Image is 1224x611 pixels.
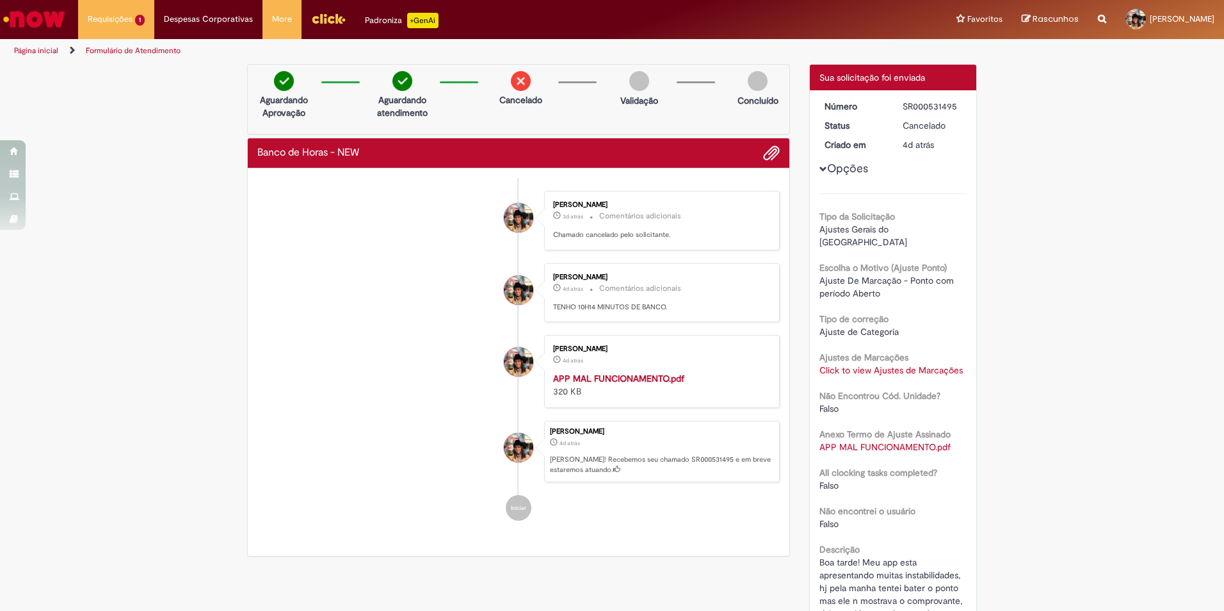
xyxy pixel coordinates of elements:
img: check-circle-green.png [274,71,294,91]
b: Descrição [819,544,860,555]
p: Cancelado [499,94,542,106]
dt: Número [815,100,894,113]
div: [PERSON_NAME] [553,273,766,281]
span: 1 [135,15,145,26]
p: +GenAi [407,13,439,28]
time: 25/08/2025 16:39:29 [563,357,583,364]
img: click_logo_yellow_360x200.png [311,9,346,28]
div: [PERSON_NAME] [553,345,766,353]
dt: Criado em [815,138,894,151]
img: img-circle-grey.png [629,71,649,91]
div: Bianca Sancho Da Silva Cosme [504,347,533,377]
div: Bianca Sancho Da Silva Cosme [504,433,533,462]
b: Tipo da Solicitação [819,211,895,222]
b: Não Encontrou Cód. Unidade? [819,390,940,402]
a: Download de APP MAL FUNCIONAMENTO.pdf [819,441,951,453]
a: Formulário de Atendimento [86,45,181,56]
b: Não encontrei o usuário [819,505,915,517]
b: Anexo Termo de Ajuste Assinado [819,428,951,440]
span: Falso [819,403,839,414]
span: 4d atrás [903,139,934,151]
a: APP MAL FUNCIONAMENTO.pdf [553,373,684,384]
a: Rascunhos [1022,13,1079,26]
div: Padroniza [365,13,439,28]
span: 4d atrás [563,285,583,293]
b: Ajustes de Marcações [819,352,908,363]
b: Escolha o Motivo (Ajuste Ponto) [819,262,947,273]
p: Validação [620,94,658,107]
img: check-circle-green.png [392,71,412,91]
span: Favoritos [967,13,1003,26]
time: 25/08/2025 16:42:22 [563,285,583,293]
li: Bianca Sancho Da Silva Cosme [257,421,780,482]
small: Comentários adicionais [599,211,681,222]
dt: Status [815,119,894,132]
h2: Banco de Horas - NEW Histórico de tíquete [257,147,359,159]
span: Falso [819,518,839,530]
a: Página inicial [14,45,58,56]
div: SR000531495 [903,100,962,113]
span: Ajustes Gerais do [GEOGRAPHIC_DATA] [819,224,907,248]
div: 25/08/2025 16:39:57 [903,138,962,151]
span: 3d atrás [563,213,583,220]
span: 4d atrás [563,357,583,364]
span: Despesas Corporativas [164,13,253,26]
b: All clocking tasks completed? [819,467,937,478]
time: 25/08/2025 16:39:57 [903,139,934,151]
time: 25/08/2025 16:39:57 [560,439,580,447]
p: Aguardando Aprovação [253,94,315,119]
img: remove.png [511,71,531,91]
div: Cancelado [903,119,962,132]
div: [PERSON_NAME] [550,428,773,436]
span: [PERSON_NAME] [1150,13,1214,24]
p: Aguardando atendimento [371,94,433,119]
span: Ajuste De Marcação - Ponto com período Aberto [819,275,956,299]
small: Comentários adicionais [599,283,681,294]
ul: Histórico de tíquete [257,178,780,534]
time: 26/08/2025 11:52:45 [563,213,583,220]
div: Bianca Sancho Da Silva Cosme [504,275,533,305]
p: [PERSON_NAME]! Recebemos seu chamado SR000531495 e em breve estaremos atuando. [550,455,773,475]
span: Sua solicitação foi enviada [819,72,925,83]
p: Chamado cancelado pelo solicitante. [553,230,766,240]
button: Adicionar anexos [763,145,780,161]
div: 320 KB [553,372,766,398]
img: img-circle-grey.png [748,71,768,91]
span: Rascunhos [1033,13,1079,25]
div: Bianca Sancho Da Silva Cosme [504,203,533,232]
div: [PERSON_NAME] [553,201,766,209]
span: Requisições [88,13,133,26]
span: Ajuste de Categoria [819,326,899,338]
span: 4d atrás [560,439,580,447]
p: Concluído [737,94,778,107]
b: Tipo de correção [819,313,889,325]
a: Click to view Ajustes de Marcações [819,364,963,376]
span: Falso [819,480,839,491]
ul: Trilhas de página [10,39,807,63]
img: ServiceNow [1,6,67,32]
p: TENHO 10H14 MINUTOS DE BANCO. [553,302,766,313]
span: More [272,13,292,26]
